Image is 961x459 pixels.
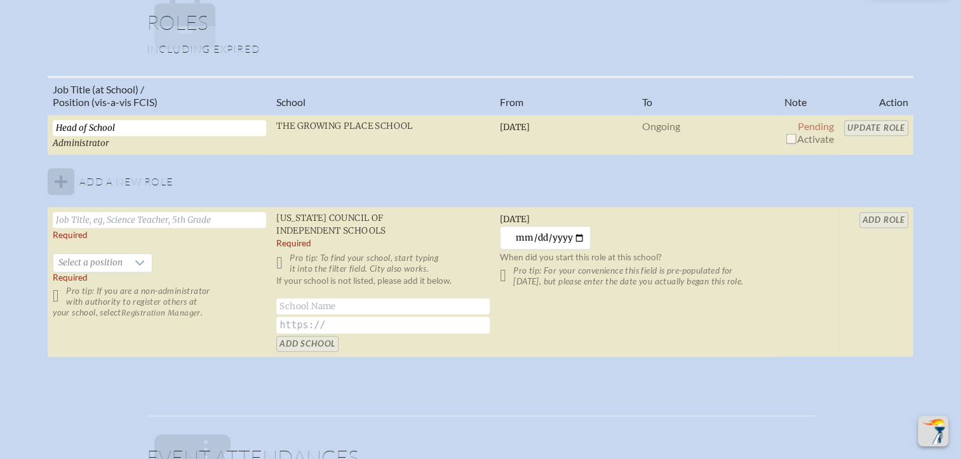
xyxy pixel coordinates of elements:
[642,120,680,132] span: Ongoing
[276,317,490,333] input: https://
[276,238,311,249] label: Required
[779,77,839,114] th: Note
[500,265,774,287] p: Pro tip: For your convenience this field is pre-populated for [DATE], but please enter the date y...
[276,213,386,236] span: [US_STATE] Council of Independent Schools
[276,298,490,314] input: School Name
[500,122,530,133] span: [DATE]
[53,120,266,136] input: Eg, Science Teacher, 5th Grade
[147,43,815,55] p: Including expired
[276,276,452,297] label: If your school is not listed, please add it below.
[784,133,834,145] span: Activate
[500,214,530,225] span: [DATE]
[271,77,495,114] th: School
[798,120,834,132] span: Pending
[53,286,266,318] p: Pro tip: If you are a non-administrator with authority to register others at your school, select .
[637,77,779,114] th: To
[53,272,88,283] span: Required
[53,212,266,228] input: Job Title, eg, Science Teacher, 5th Grade
[918,416,948,446] button: Scroll Top
[276,121,413,131] span: The Growing Place School
[121,309,201,317] span: Registration Manager
[920,418,946,444] img: To the top
[839,77,913,114] th: Action
[276,253,490,274] p: Pro tip: To find your school, start typing it into the filter field. City also works.
[53,254,128,272] span: Select a position
[53,230,88,241] label: Required
[53,138,109,149] span: Administrator
[495,77,637,114] th: From
[147,12,815,43] h1: Roles
[48,77,271,114] th: Job Title (at School) / Position (vis-a-vis FCIS)
[500,252,774,263] p: When did you start this role at this school?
